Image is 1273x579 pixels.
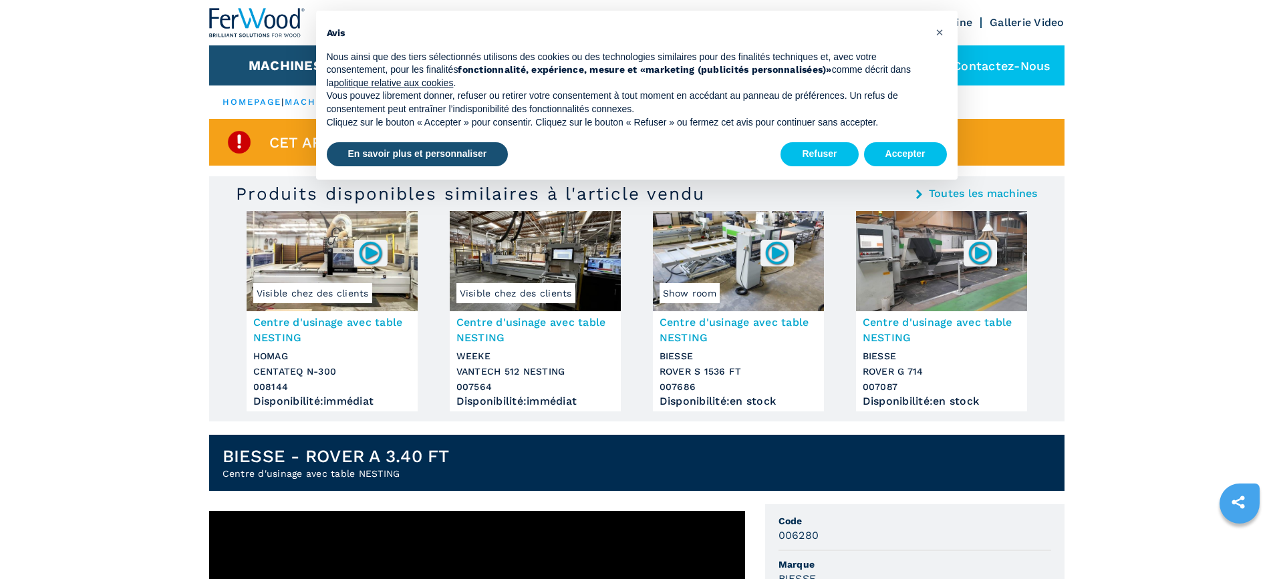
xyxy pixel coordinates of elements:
span: Visible chez des clients [253,283,372,303]
img: Centre d'usinage avec table NESTING HOMAG CENTATEQ N-300 [247,211,418,311]
img: Centre d'usinage avec table NESTING WEEKE VANTECH 512 NESTING [450,211,621,311]
a: Centre d'usinage avec table NESTING BIESSE ROVER G 714007087Centre d'usinage avec table NESTINGBI... [856,211,1027,411]
a: Centre d'usinage avec table NESTING WEEKE VANTECH 512 NESTINGVisible chez des clientsCentre d'usi... [450,211,621,411]
img: Centre d'usinage avec table NESTING BIESSE ROVER S 1536 FT [653,211,824,311]
div: Contactez-nous [920,45,1065,85]
button: Refuser [781,142,858,166]
div: Disponibilité : immédiat [456,398,614,405]
p: Vous pouvez librement donner, refuser ou retirer votre consentement à tout moment en accédant au ... [327,89,926,116]
img: 007686 [764,240,790,266]
a: Toutes les machines [929,188,1038,199]
a: Centre d'usinage avec table NESTING HOMAG CENTATEQ N-300Visible chez des clients008144Centre d'us... [247,211,418,411]
a: Gallerie Video [990,16,1065,29]
a: Centre d'usinage avec table NESTING BIESSE ROVER S 1536 FTShow room007686Centre d'usinage avec ta... [653,211,824,411]
span: Cet article est déjà vendu [269,135,497,150]
a: politique relative aux cookies [333,77,453,88]
h3: Centre d'usinage avec table NESTING [456,315,614,345]
img: 007087 [967,240,993,266]
strong: fonctionnalité, expérience, mesure et «marketing (publicités personnalisées)» [458,64,831,75]
h2: Centre d'usinage avec table NESTING [223,467,450,480]
h3: 006280 [779,528,819,543]
h3: Produits disponibles similaires à l'article vendu [236,183,705,204]
span: Code [779,514,1051,528]
img: Centre d'usinage avec table NESTING BIESSE ROVER G 714 [856,211,1027,311]
p: Cliquez sur le bouton « Accepter » pour consentir. Cliquez sur le bouton « Refuser » ou fermez ce... [327,116,926,130]
a: sharethis [1222,486,1255,519]
h3: Centre d'usinage avec table NESTING [253,315,411,345]
span: Visible chez des clients [456,283,575,303]
img: Ferwood [209,8,305,37]
h3: Centre d'usinage avec table NESTING [863,315,1020,345]
p: Nous ainsi que des tiers sélectionnés utilisons des cookies ou des technologies similaires pour d... [327,51,926,90]
h3: BIESSE ROVER S 1536 FT 007686 [660,349,817,395]
h3: BIESSE ROVER G 714 007087 [863,349,1020,395]
span: | [281,97,284,107]
img: SoldProduct [226,129,253,156]
span: Marque [779,558,1051,571]
h2: Avis [327,27,926,40]
button: En savoir plus et personnaliser [327,142,509,166]
button: Fermer cet avis [930,21,951,43]
h1: BIESSE - ROVER A 3.40 FT [223,445,450,467]
div: Disponibilité : immédiat [253,398,411,405]
h3: WEEKE VANTECH 512 NESTING 007564 [456,349,614,395]
button: Machines [249,57,322,73]
button: Accepter [864,142,947,166]
div: Disponibilité : en stock [660,398,817,405]
a: HOMEPAGE [223,97,282,107]
h3: HOMAG CENTATEQ N-300 008144 [253,349,411,395]
span: Show room [660,283,720,303]
div: Disponibilité : en stock [863,398,1020,405]
span: × [936,24,944,40]
h3: Centre d'usinage avec table NESTING [660,315,817,345]
a: machines [285,97,342,107]
img: 008144 [358,240,384,266]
